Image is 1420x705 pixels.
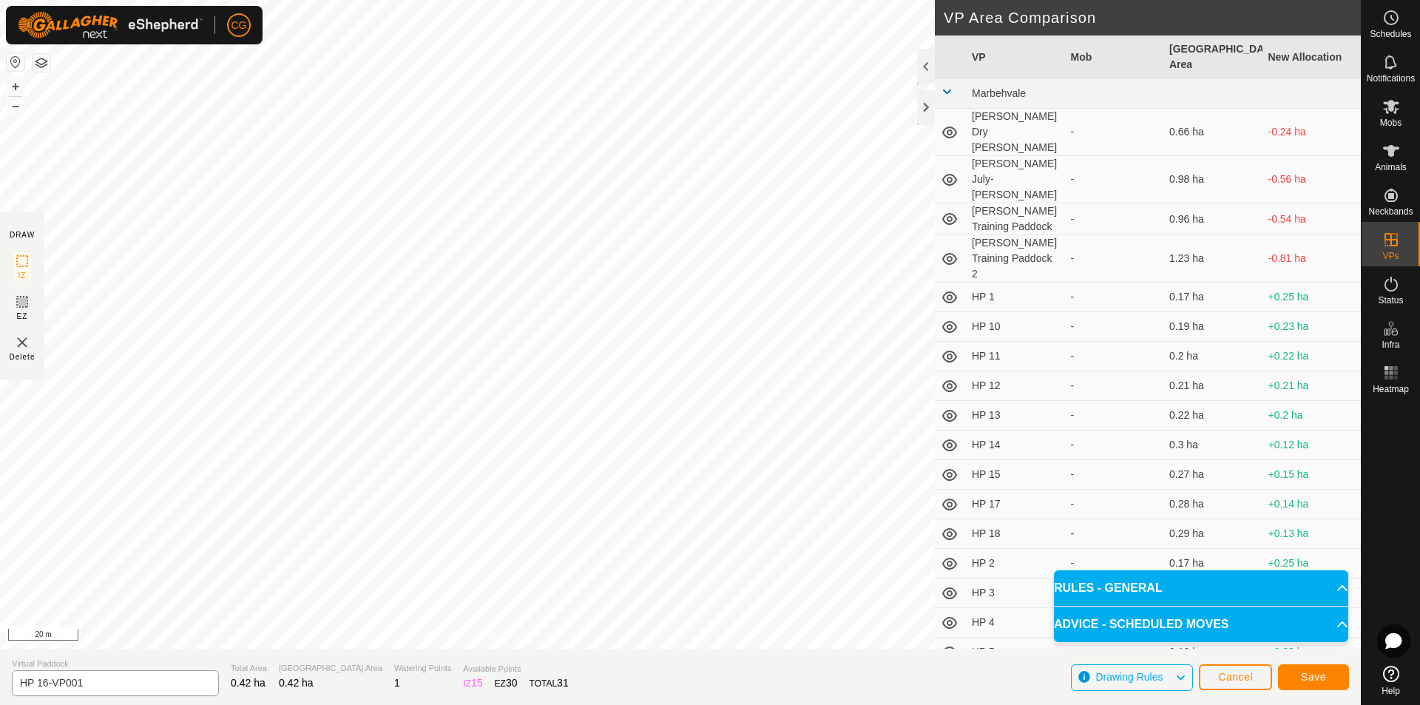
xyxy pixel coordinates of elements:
div: IZ [463,675,482,691]
span: 0.42 ha [279,677,314,689]
th: New Allocation [1262,36,1362,79]
td: -0.54 ha [1262,203,1362,235]
td: 0.17 ha [1163,549,1262,578]
span: Delete [10,351,35,362]
p-accordion-header: RULES - GENERAL [1054,570,1348,606]
td: HP 1 [966,283,1065,312]
td: [PERSON_NAME] Training Paddock [966,203,1065,235]
td: 0.2 ha [1163,342,1262,371]
td: +0.15 ha [1262,460,1362,490]
div: - [1071,319,1158,334]
span: Heatmap [1373,385,1409,394]
td: HP 15 [966,460,1065,490]
span: Available Points [463,663,568,675]
td: 0.17 ha [1163,283,1262,312]
div: - [1071,644,1158,660]
div: - [1071,378,1158,394]
span: 31 [557,677,569,689]
div: - [1071,251,1158,266]
td: -0.81 ha [1262,235,1362,283]
td: HP 5 [966,638,1065,667]
span: RULES - GENERAL [1054,579,1163,597]
span: [GEOGRAPHIC_DATA] Area [279,662,382,675]
span: 30 [506,677,518,689]
div: - [1071,467,1158,482]
button: Map Layers [33,54,50,72]
td: HP 11 [966,342,1065,371]
span: Animals [1375,163,1407,172]
td: HP 13 [966,401,1065,431]
span: Help [1382,687,1400,695]
td: [PERSON_NAME] Dry [PERSON_NAME] [966,109,1065,156]
td: [PERSON_NAME] Training Paddock 2 [966,235,1065,283]
span: VPs [1382,252,1399,260]
td: HP 17 [966,490,1065,519]
span: Notifications [1367,74,1415,83]
img: Gallagher Logo [18,12,203,38]
div: TOTAL [530,675,569,691]
div: - [1071,437,1158,453]
td: 0.19 ha [1163,312,1262,342]
td: HP 10 [966,312,1065,342]
td: HP 4 [966,608,1065,638]
td: 0.29 ha [1163,519,1262,549]
td: 1.23 ha [1163,235,1262,283]
th: VP [966,36,1065,79]
div: - [1071,348,1158,364]
span: EZ [17,311,28,322]
td: 0.98 ha [1163,156,1262,203]
td: HP 12 [966,371,1065,401]
th: [GEOGRAPHIC_DATA] Area [1163,36,1262,79]
td: +0.13 ha [1262,519,1362,549]
button: Reset Map [7,53,24,71]
td: +0.2 ha [1262,401,1362,431]
span: Infra [1382,340,1399,349]
span: Mobs [1380,118,1402,127]
td: HP 3 [966,578,1065,608]
td: 0.3 ha [1163,431,1262,460]
td: HP 18 [966,519,1065,549]
span: Total Area [231,662,267,675]
td: 0.21 ha [1163,371,1262,401]
button: Save [1278,664,1349,690]
span: Watering Points [394,662,451,675]
td: -0.56 ha [1262,156,1362,203]
button: Cancel [1199,664,1272,690]
div: - [1071,212,1158,227]
div: DRAW [10,229,35,240]
th: Mob [1065,36,1164,79]
td: 0.27 ha [1163,460,1262,490]
td: +0.21 ha [1262,371,1362,401]
div: - [1071,496,1158,512]
span: 15 [471,677,483,689]
td: HP 14 [966,431,1065,460]
span: Marbehvale [972,87,1026,99]
span: ADVICE - SCHEDULED MOVES [1054,615,1228,633]
td: 0.22 ha [1163,401,1262,431]
span: Virtual Paddock [12,658,219,670]
td: +0.22 ha [1262,342,1362,371]
td: 0.96 ha [1163,203,1262,235]
h2: VP Area Comparison [944,9,1361,27]
span: 0.42 ha [231,677,266,689]
span: Status [1378,296,1403,305]
a: Contact Us [482,630,526,643]
button: + [7,78,24,95]
td: +0.14 ha [1262,490,1362,519]
button: – [7,97,24,115]
td: +0.25 ha [1262,283,1362,312]
div: - [1071,526,1158,542]
span: Schedules [1370,30,1411,38]
span: 1 [394,677,400,689]
td: +0.25 ha [1262,549,1362,578]
td: 0.28 ha [1163,490,1262,519]
td: HP 2 [966,549,1065,578]
a: Help [1362,660,1420,701]
div: - [1071,408,1158,423]
span: Cancel [1218,671,1253,683]
div: - [1071,124,1158,140]
td: 0.66 ha [1163,109,1262,156]
td: +0.23 ha [1262,312,1362,342]
td: +0.12 ha [1262,431,1362,460]
td: -0.24 ha [1262,109,1362,156]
